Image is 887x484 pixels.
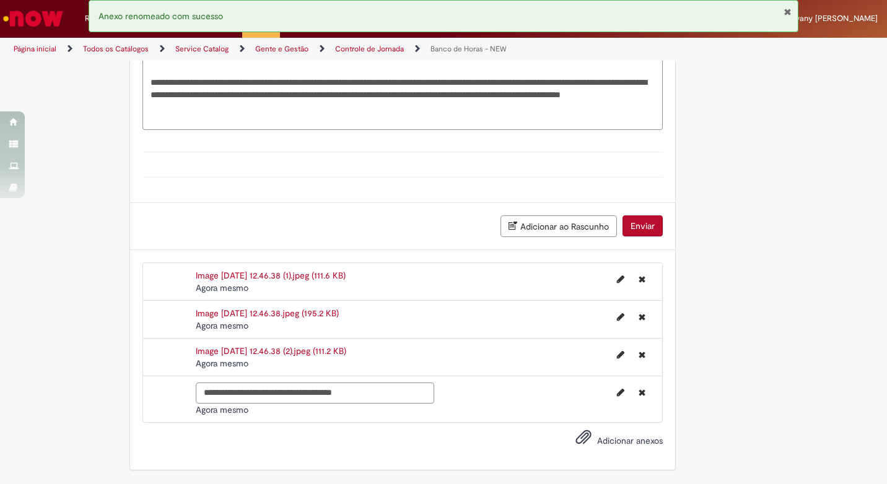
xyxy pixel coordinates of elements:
span: Rayany [PERSON_NAME] [786,13,878,24]
button: Excluir Image 2025-08-27 at 12.46.38.jpeg [631,307,653,327]
span: Agora mesmo [196,404,248,415]
button: Editar nome de arquivo Image 2025-08-27 at 12.46.38 (1).jpeg [610,269,632,289]
span: Requisições [85,12,128,25]
button: Editar nome de arquivo WhatsApp Image 2025-08-27 at 12.46.38 (3).jpeg [610,382,632,402]
button: Editar nome de arquivo Image 2025-08-27 at 12.46.38 (2).jpeg [610,345,632,365]
span: Agora mesmo [196,320,248,331]
a: Página inicial [14,44,56,54]
time: 27/08/2025 13:48:33 [196,282,248,293]
input: Nome de arquivo [196,382,434,404]
span: Agora mesmo [196,282,248,293]
a: Gente e Gestão [255,44,308,54]
button: Adicionar ao Rascunho [500,215,617,237]
a: Image [DATE] 12.46.38 (2).jpeg (111.2 KB) [196,345,346,357]
a: Todos os Catálogos [83,44,149,54]
a: Banco de Horas - NEW [430,44,507,54]
time: 27/08/2025 13:48:33 [196,320,248,331]
span: Agora mesmo [196,358,248,369]
button: Excluir Image 2025-08-27 at 12.46.38 (1).jpeg [631,269,653,289]
textarea: Descrição [142,47,663,130]
button: Adicionar anexos [572,426,595,454]
a: Service Catalog [175,44,229,54]
img: ServiceNow [1,6,65,31]
time: 27/08/2025 13:48:32 [196,404,248,415]
a: Image [DATE] 12.46.38 (1).jpeg (111.6 KB) [196,270,346,281]
button: Fechar Notificação [784,7,792,17]
a: Controle de Jornada [335,44,404,54]
button: Excluir Image 2025-08-27 at 12.46.38 (2).jpeg [631,345,653,365]
button: Enviar [623,215,663,236]
span: Anexo renomeado com sucesso [98,11,223,22]
ul: Trilhas de página [9,38,582,61]
button: Editar nome de arquivo Image 2025-08-27 at 12.46.38.jpeg [610,307,632,327]
button: Excluir WhatsApp Image 2025-08-27 at 12.46.38 (3).jpeg [631,382,653,402]
span: Adicionar anexos [597,435,663,446]
a: Image [DATE] 12.46.38.jpeg (195.2 KB) [196,308,339,319]
time: 27/08/2025 13:48:32 [196,358,248,369]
